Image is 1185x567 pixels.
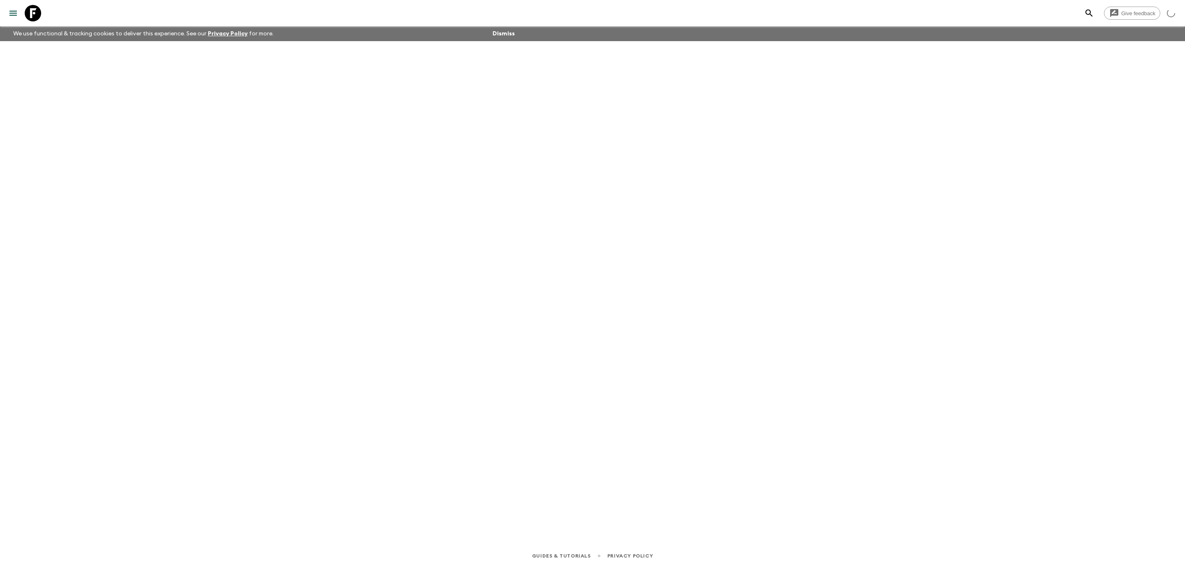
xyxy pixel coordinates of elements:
[10,26,277,41] p: We use functional & tracking cookies to deliver this experience. See our for more.
[607,551,653,560] a: Privacy Policy
[532,551,591,560] a: Guides & Tutorials
[5,5,21,21] button: menu
[208,31,248,37] a: Privacy Policy
[490,28,517,40] button: Dismiss
[1104,7,1160,20] a: Give feedback
[1081,5,1097,21] button: search adventures
[1117,10,1160,16] span: Give feedback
